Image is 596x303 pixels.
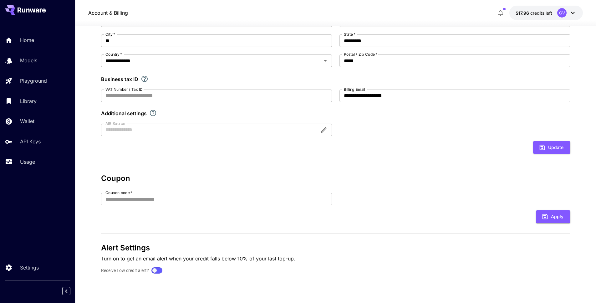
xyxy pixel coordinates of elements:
button: Apply [536,210,570,223]
p: Additional settings [101,110,147,117]
label: Country [105,52,122,57]
p: Turn on to get an email alert when your credit falls below 10% of your last top-up. [101,255,570,262]
label: VAT Number / Tax ID [105,87,143,92]
label: Coupon code [105,190,132,195]
span: credits left [530,10,552,16]
label: Postal / Zip Code [344,52,377,57]
nav: breadcrumb [88,9,128,17]
label: AIR Source [105,121,125,126]
label: Receive Low credit alert? [101,267,149,274]
a: Account & Billing [88,9,128,17]
h3: Coupon [101,174,570,183]
svg: Explore additional customization settings [149,109,157,117]
p: Business tax ID [101,75,138,83]
div: GV [557,8,567,18]
h3: Alert Settings [101,244,570,252]
label: City [105,32,115,37]
svg: If you are a business tax registrant, please enter your business tax ID here. [141,75,148,83]
p: Settings [20,264,39,271]
label: State [344,32,355,37]
div: $17.9647 [516,10,552,16]
p: Wallet [20,117,34,125]
button: Collapse sidebar [62,287,70,295]
p: Models [20,57,37,64]
p: Playground [20,77,47,85]
p: Home [20,36,34,44]
button: Update [533,141,570,154]
label: Billing Email [344,87,365,92]
p: API Keys [20,138,41,145]
p: Library [20,97,37,105]
div: Collapse sidebar [67,285,75,297]
button: Open [321,56,330,65]
button: $17.9647GV [509,6,583,20]
span: $17.96 [516,10,530,16]
p: Usage [20,158,35,166]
